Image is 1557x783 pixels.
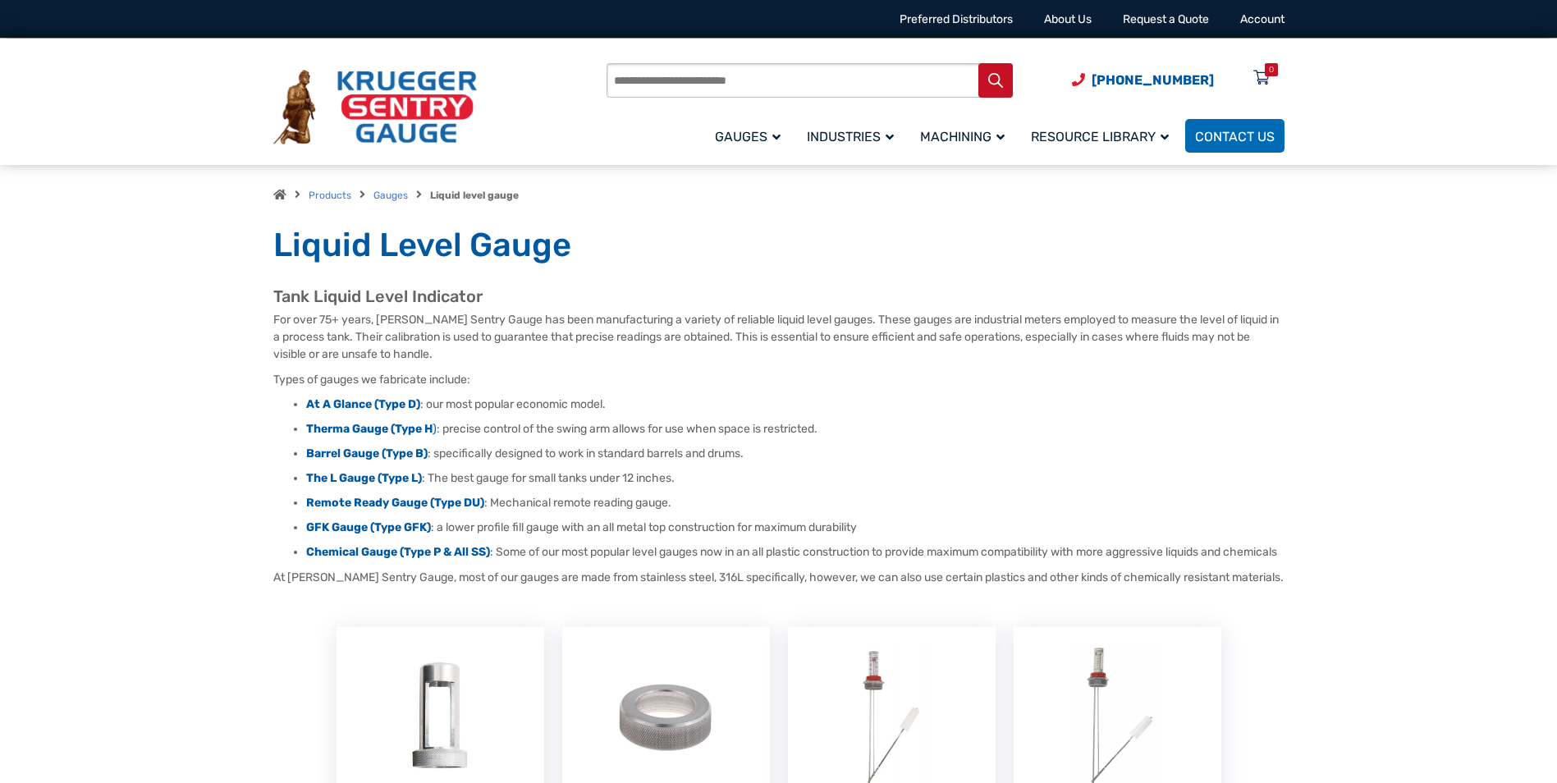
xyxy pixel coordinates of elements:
span: Gauges [715,129,781,144]
li: : precise control of the swing arm allows for use when space is restricted. [306,421,1285,437]
a: Account [1240,12,1285,26]
a: Request a Quote [1123,12,1209,26]
div: 0 [1269,63,1274,76]
a: Gauges [705,117,797,155]
h1: Liquid Level Gauge [273,225,1285,266]
span: Machining [920,129,1005,144]
li: : The best gauge for small tanks under 12 inches. [306,470,1285,487]
a: Therma Gauge (Type H) [306,422,437,436]
p: Types of gauges we fabricate include: [273,371,1285,388]
strong: Liquid level gauge [430,190,519,201]
a: Chemical Gauge (Type P & All SS) [306,545,490,559]
a: Gauges [373,190,408,201]
span: Contact Us [1195,129,1275,144]
h2: Tank Liquid Level Indicator [273,286,1285,307]
li: : a lower profile fill gauge with an all metal top construction for maximum durability [306,520,1285,536]
a: GFK Gauge (Type GFK) [306,520,431,534]
a: At A Glance (Type D) [306,397,420,411]
li: : our most popular economic model. [306,396,1285,413]
span: Resource Library [1031,129,1169,144]
a: Barrel Gauge (Type B) [306,446,428,460]
a: Preferred Distributors [900,12,1013,26]
a: Contact Us [1185,119,1285,153]
img: Krueger Sentry Gauge [273,70,477,145]
a: About Us [1044,12,1092,26]
a: Remote Ready Gauge (Type DU) [306,496,484,510]
a: Machining [910,117,1021,155]
a: Phone Number (920) 434-8860 [1072,70,1214,90]
a: Industries [797,117,910,155]
a: Products [309,190,351,201]
li: : Mechanical remote reading gauge. [306,495,1285,511]
p: At [PERSON_NAME] Sentry Gauge, most of our gauges are made from stainless steel, 316L specificall... [273,569,1285,586]
a: The L Gauge (Type L) [306,471,422,485]
li: : specifically designed to work in standard barrels and drums. [306,446,1285,462]
span: Industries [807,129,894,144]
p: For over 75+ years, [PERSON_NAME] Sentry Gauge has been manufacturing a variety of reliable liqui... [273,311,1285,363]
li: : Some of our most popular level gauges now in an all plastic construction to provide maximum com... [306,544,1285,561]
strong: Therma Gauge (Type H [306,422,433,436]
a: Resource Library [1021,117,1185,155]
span: [PHONE_NUMBER] [1092,72,1214,88]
